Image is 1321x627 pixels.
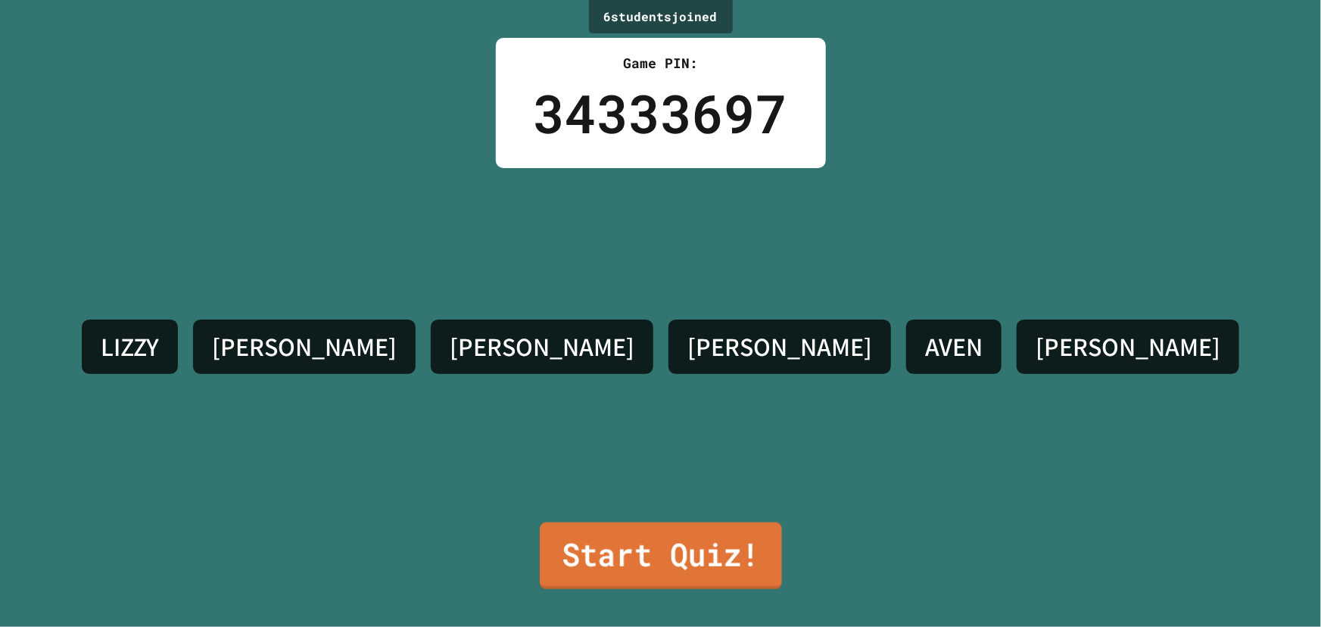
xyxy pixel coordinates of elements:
[540,522,782,589] a: Start Quiz!
[925,331,983,363] h4: AVEN
[212,331,397,363] h4: [PERSON_NAME]
[450,331,634,363] h4: [PERSON_NAME]
[101,331,159,363] h4: LIZZY
[534,73,788,153] div: 34333697
[1036,331,1220,363] h4: [PERSON_NAME]
[534,53,788,73] div: Game PIN:
[687,331,872,363] h4: [PERSON_NAME]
